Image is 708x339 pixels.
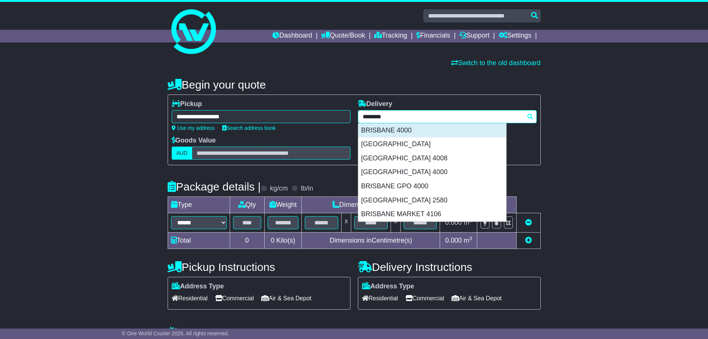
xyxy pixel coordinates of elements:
[272,30,312,42] a: Dashboard
[172,137,216,145] label: Goods Value
[362,282,414,291] label: Address Type
[358,194,506,208] div: [GEOGRAPHIC_DATA] 2580
[525,237,532,244] a: Add new item
[122,330,229,336] span: © One World Courier 2025. All rights reserved.
[230,197,264,213] td: Qty
[405,292,444,304] span: Commercial
[342,213,351,233] td: x
[301,185,313,193] label: lb/in
[168,79,541,91] h4: Begin your quote
[172,100,202,108] label: Pickup
[362,292,398,304] span: Residential
[215,292,254,304] span: Commercial
[358,151,506,166] div: [GEOGRAPHIC_DATA] 4008
[358,207,506,221] div: BRISBANE MARKET 4106
[172,125,215,131] a: Use my address
[358,110,537,123] typeahead: Please provide city
[222,125,276,131] a: Search address book
[168,233,230,249] td: Total
[358,179,506,194] div: BRISBANE GPO 4000
[172,282,224,291] label: Address Type
[358,261,541,273] h4: Delivery Instructions
[168,326,541,339] h4: Warranty & Insurance
[445,237,462,244] span: 0.000
[464,237,472,244] span: m
[302,197,440,213] td: Dimensions (L x W x H)
[168,180,261,193] h4: Package details |
[358,100,392,108] label: Delivery
[264,197,302,213] td: Weight
[302,233,440,249] td: Dimensions in Centimetre(s)
[168,197,230,213] td: Type
[358,137,506,151] div: [GEOGRAPHIC_DATA]
[499,30,531,42] a: Settings
[358,165,506,179] div: [GEOGRAPHIC_DATA] 4000
[172,292,208,304] span: Residential
[358,124,506,138] div: BRISBANE 4000
[172,147,193,160] label: AUD
[374,30,407,42] a: Tracking
[264,233,302,249] td: Kilo(s)
[270,185,288,193] label: kg/cm
[168,261,350,273] h4: Pickup Instructions
[445,219,462,226] span: 0.000
[525,219,532,226] a: Remove this item
[459,30,489,42] a: Support
[451,59,540,67] a: Switch to the old dashboard
[321,30,365,42] a: Quote/Book
[261,292,311,304] span: Air & Sea Depot
[452,292,502,304] span: Air & Sea Depot
[230,233,264,249] td: 0
[391,213,400,233] td: x
[271,237,274,244] span: 0
[464,219,472,226] span: m
[416,30,450,42] a: Financials
[469,236,472,241] sup: 3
